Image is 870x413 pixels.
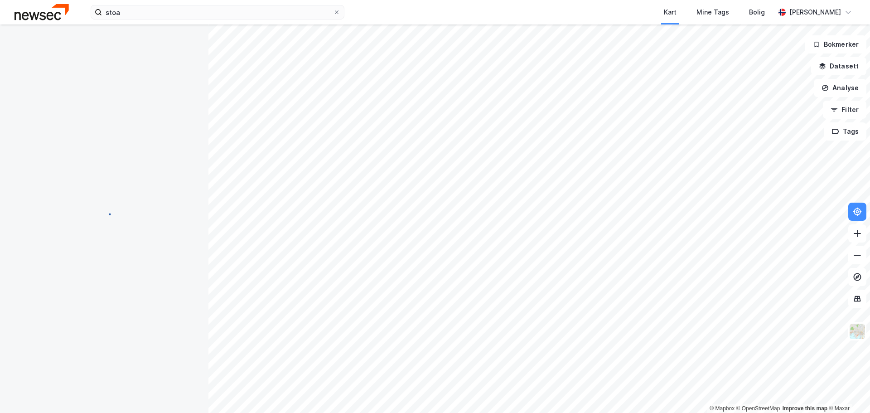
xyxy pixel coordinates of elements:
[97,206,111,221] img: spinner.a6d8c91a73a9ac5275cf975e30b51cfb.svg
[824,122,866,141] button: Tags
[696,7,729,18] div: Mine Tags
[849,323,866,340] img: Z
[811,57,866,75] button: Datasett
[102,5,333,19] input: Søk på adresse, matrikkel, gårdeiere, leietakere eller personer
[710,405,735,412] a: Mapbox
[664,7,677,18] div: Kart
[825,369,870,413] iframe: Chat Widget
[14,4,69,20] img: newsec-logo.f6e21ccffca1b3a03d2d.png
[814,79,866,97] button: Analyse
[736,405,780,412] a: OpenStreetMap
[823,101,866,119] button: Filter
[783,405,827,412] a: Improve this map
[805,35,866,53] button: Bokmerker
[749,7,765,18] div: Bolig
[789,7,841,18] div: [PERSON_NAME]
